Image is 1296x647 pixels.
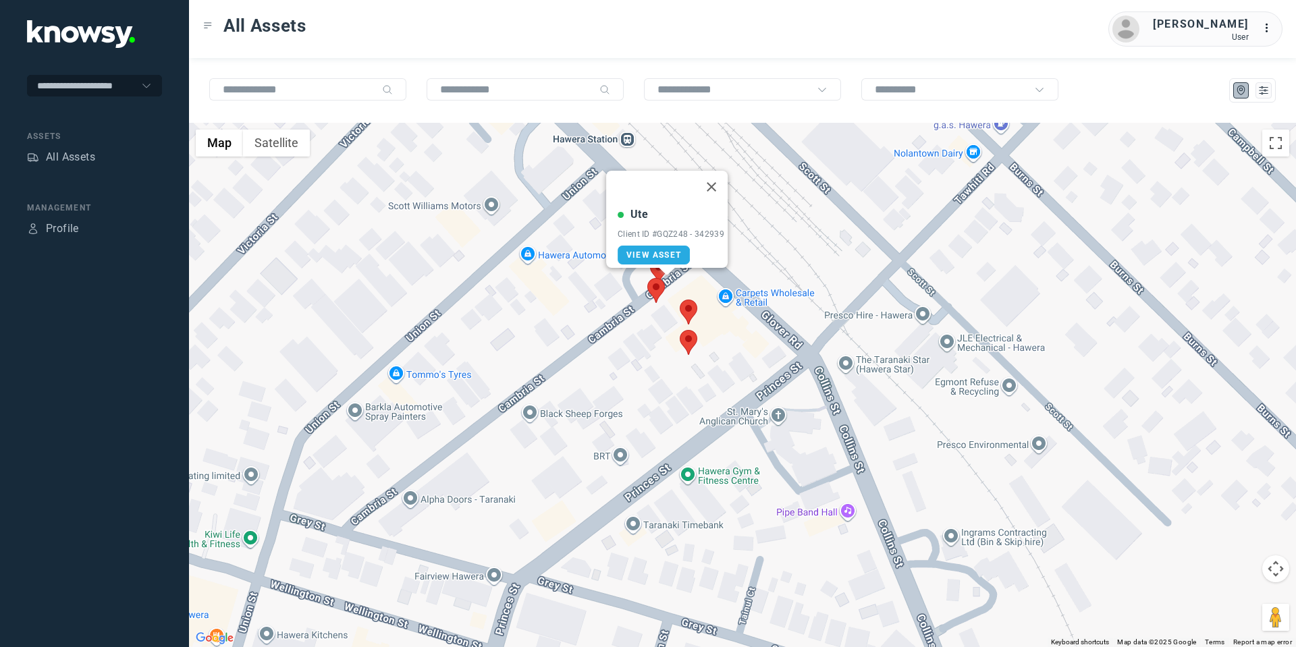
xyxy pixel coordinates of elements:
[192,629,237,647] img: Google
[196,130,243,157] button: Show street map
[27,202,162,214] div: Management
[27,20,135,48] img: Application Logo
[618,246,690,264] a: View Asset
[46,221,79,237] div: Profile
[695,171,728,203] button: Close
[1112,16,1139,43] img: avatar.png
[626,250,681,260] span: View Asset
[1117,638,1196,646] span: Map data ©2025 Google
[1262,20,1278,36] div: :
[1235,84,1247,96] div: Map
[1258,84,1270,96] div: List
[192,629,237,647] a: Open this area in Google Maps (opens a new window)
[1262,604,1289,631] button: Drag Pegman onto the map to open Street View
[599,84,610,95] div: Search
[1262,20,1278,38] div: :
[46,149,95,165] div: All Assets
[27,151,39,163] div: Assets
[1051,638,1109,647] button: Keyboard shortcuts
[27,149,95,165] a: AssetsAll Assets
[1153,32,1249,42] div: User
[618,229,724,239] div: Client ID #GQZ248 - 342939
[223,13,306,38] span: All Assets
[203,21,213,30] div: Toggle Menu
[382,84,393,95] div: Search
[27,223,39,235] div: Profile
[1233,638,1292,646] a: Report a map error
[1262,130,1289,157] button: Toggle fullscreen view
[1205,638,1225,646] a: Terms (opens in new tab)
[1262,555,1289,582] button: Map camera controls
[630,206,648,223] div: Ute
[1263,23,1276,33] tspan: ...
[243,130,310,157] button: Show satellite imagery
[27,221,79,237] a: ProfileProfile
[27,130,162,142] div: Assets
[1153,16,1249,32] div: [PERSON_NAME]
